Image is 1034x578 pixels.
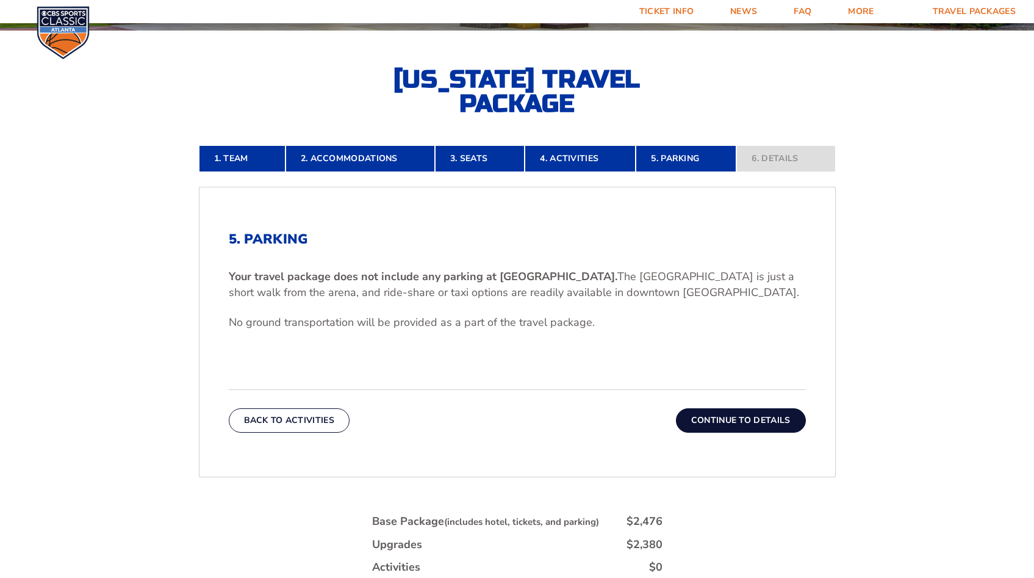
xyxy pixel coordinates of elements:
[649,560,662,575] div: $0
[199,145,285,172] a: 1. Team
[676,408,806,433] button: Continue To Details
[372,560,420,575] div: Activities
[229,269,617,284] b: Your travel package does not include any parking at [GEOGRAPHIC_DATA].
[627,514,662,529] div: $2,476
[435,145,525,172] a: 3. Seats
[229,408,350,433] button: Back To Activities
[444,516,599,528] small: (includes hotel, tickets, and parking)
[229,315,806,330] p: No ground transportation will be provided as a part of the travel package.
[285,145,435,172] a: 2. Accommodations
[372,514,599,529] div: Base Package
[525,145,636,172] a: 4. Activities
[229,231,806,247] h2: 5. Parking
[383,67,652,116] h2: [US_STATE] Travel Package
[229,269,806,300] p: The [GEOGRAPHIC_DATA] is just a short walk from the arena, and ride-share or taxi options are rea...
[372,537,422,552] div: Upgrades
[627,537,662,552] div: $2,380
[37,6,90,59] img: CBS Sports Classic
